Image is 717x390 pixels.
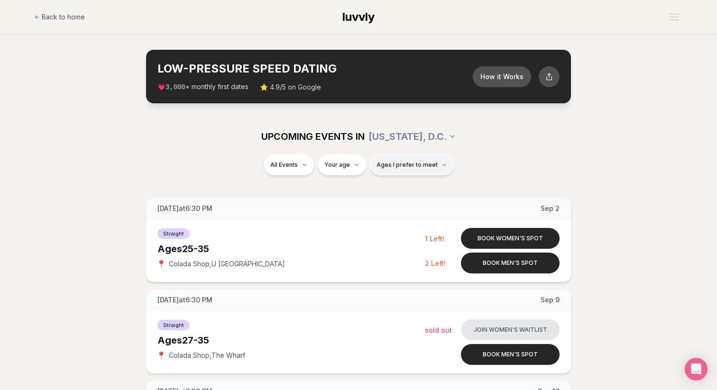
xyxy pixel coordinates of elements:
[42,12,85,22] span: Back to home
[666,10,683,24] button: Open menu
[541,204,560,213] span: Sep 2
[377,161,438,169] span: Ages I prefer to meet
[157,82,248,92] span: 💗 + monthly first dates
[157,334,425,347] div: Ages 27-35
[169,259,285,269] span: Colada Shop , U [GEOGRAPHIC_DATA]
[157,242,425,255] div: Ages 25-35
[260,82,321,92] span: ⭐ 4.9/5 on Google
[157,228,190,239] span: Straight
[157,320,190,330] span: Straight
[461,228,560,249] button: Book women's spot
[461,344,560,365] button: Book men's spot
[461,253,560,273] button: Book men's spot
[157,352,165,359] span: 📍
[461,319,560,340] button: Join women's waitlist
[318,154,366,175] button: Your age
[34,8,85,27] a: Back to home
[342,9,375,25] a: luvvly
[541,295,560,305] span: Sep 9
[264,154,314,175] button: All Events
[270,161,298,169] span: All Events
[370,154,454,175] button: Ages I prefer to meet
[342,10,375,24] span: luvvly
[157,260,165,268] span: 📍
[169,351,245,360] span: Colada Shop , The Wharf
[157,61,473,76] h2: LOW-PRESSURE SPEED DATING
[473,66,531,87] button: How it Works
[157,295,212,305] span: [DATE] at 6:30 PM
[261,130,365,143] span: UPCOMING EVENTS IN
[165,83,185,91] span: 3,000
[368,126,456,147] button: [US_STATE], D.C.
[324,161,350,169] span: Your age
[425,259,446,267] span: 2 Left!
[157,204,212,213] span: [DATE] at 6:30 PM
[685,358,708,381] div: Open Intercom Messenger
[425,326,452,334] span: Sold Out
[425,235,444,243] span: 1 Left!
